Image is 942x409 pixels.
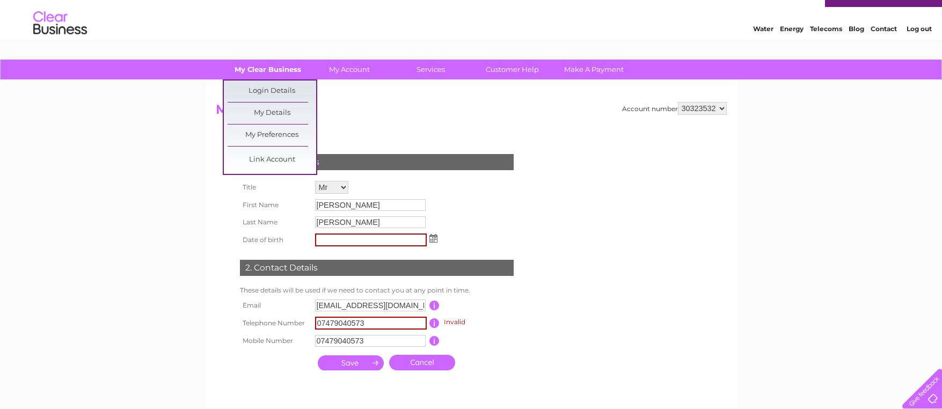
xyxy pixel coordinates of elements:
[468,60,557,79] a: Customer Help
[550,60,638,79] a: Make A Payment
[907,46,932,54] a: Log out
[318,355,384,370] input: Submit
[237,231,312,249] th: Date of birth
[228,81,316,102] a: Login Details
[237,178,312,196] th: Title
[444,318,465,326] span: Invalid
[223,60,312,79] a: My Clear Business
[429,234,437,243] img: ...
[810,46,842,54] a: Telecoms
[33,28,87,61] img: logo.png
[780,46,804,54] a: Energy
[240,260,514,276] div: 2. Contact Details
[849,46,864,54] a: Blog
[429,336,440,346] input: Information
[429,318,440,328] input: Information
[389,355,455,370] a: Cancel
[240,154,514,170] div: 1. Personal Details
[237,196,312,214] th: First Name
[237,214,312,231] th: Last Name
[622,102,727,115] div: Account number
[871,46,897,54] a: Contact
[228,103,316,124] a: My Details
[237,284,516,297] td: These details will be used if we need to contact you at any point in time.
[429,301,440,310] input: Information
[218,6,725,52] div: Clear Business is a trading name of Verastar Limited (registered in [GEOGRAPHIC_DATA] No. 3667643...
[237,297,312,314] th: Email
[237,332,312,349] th: Mobile Number
[216,102,727,122] h2: My Details
[386,60,475,79] a: Services
[237,314,312,332] th: Telephone Number
[228,149,316,171] a: Link Account
[740,5,814,19] a: 0333 014 3131
[753,46,773,54] a: Water
[305,60,393,79] a: My Account
[228,125,316,146] a: My Preferences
